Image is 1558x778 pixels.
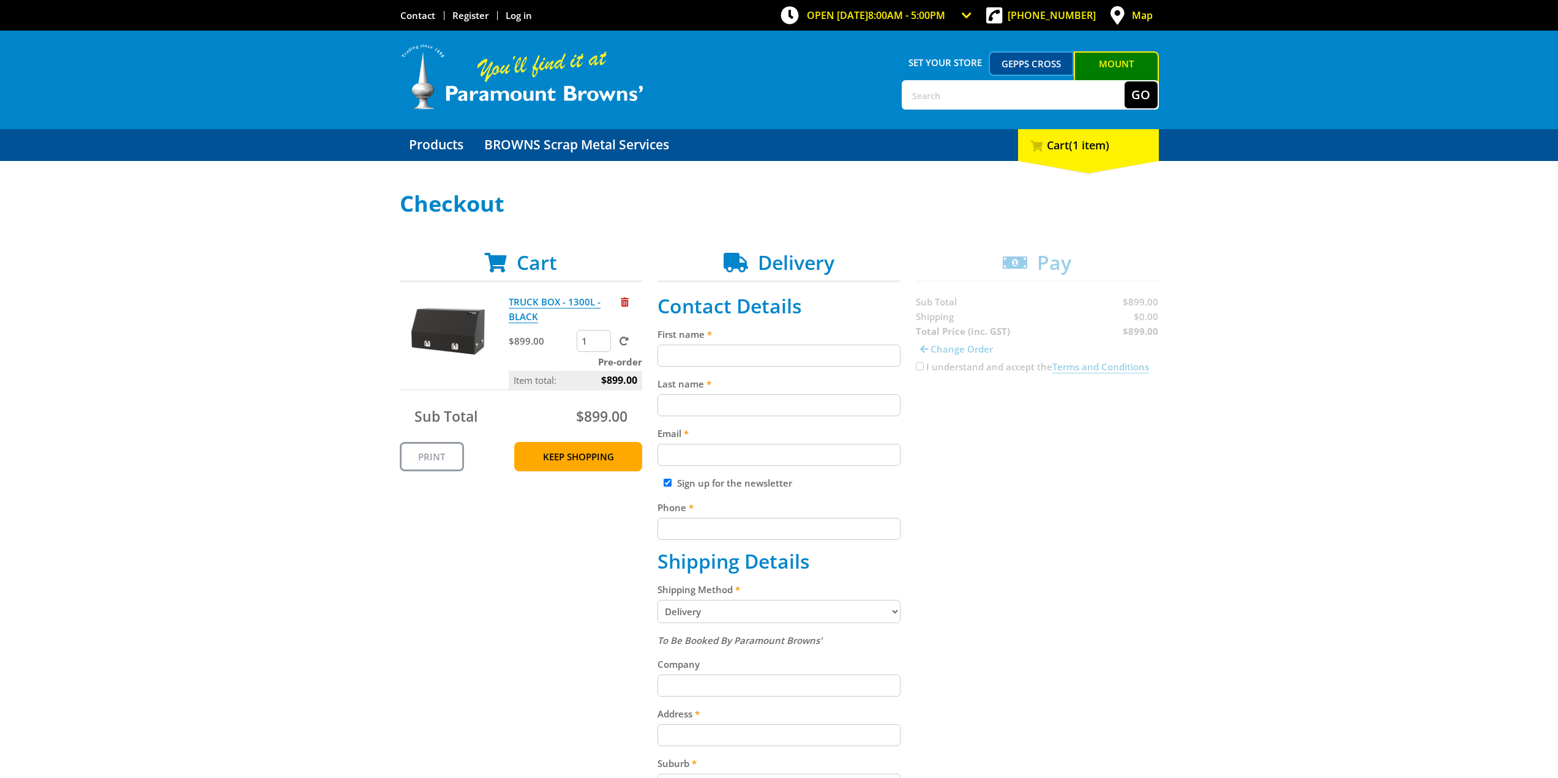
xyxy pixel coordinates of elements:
label: Sign up for the newsletter [677,477,792,489]
input: Please enter your last name. [657,394,901,416]
label: Shipping Method [657,582,901,597]
a: Go to the Products page [400,129,473,161]
input: Please enter your telephone number. [657,518,901,540]
a: Remove from cart [621,296,629,308]
h1: Checkout [400,192,1159,216]
input: Please enter your first name. [657,345,901,367]
em: To Be Booked By Paramount Browns' [657,634,822,646]
p: Item total: [509,371,642,389]
label: First name [657,327,901,342]
span: Set your store [902,51,989,73]
span: Sub Total [414,406,478,426]
span: $899.00 [601,371,637,389]
img: Paramount Browns' [400,43,645,111]
a: Go to the Contact page [400,9,435,21]
label: Email [657,426,901,441]
h2: Contact Details [657,294,901,318]
a: Go to the registration page [452,9,489,21]
a: Mount [PERSON_NAME] [1074,51,1159,98]
label: Company [657,657,901,671]
label: Address [657,706,901,721]
span: $899.00 [576,406,627,426]
a: Gepps Cross [989,51,1074,76]
span: (1 item) [1069,138,1109,152]
a: Log in [506,9,532,21]
p: Pre-order [509,354,642,369]
input: Please enter your email address. [657,444,901,466]
label: Last name [657,376,901,391]
input: Search [903,81,1125,108]
label: Suburb [657,756,901,771]
span: OPEN [DATE] [807,9,945,22]
span: 8:00am - 5:00pm [868,9,945,22]
div: Cart [1018,129,1159,161]
span: Delivery [758,249,834,275]
span: Cart [517,249,557,275]
h2: Shipping Details [657,550,901,573]
button: Go [1125,81,1158,108]
label: Phone [657,500,901,515]
a: TRUCK BOX - 1300L - BLACK [509,296,601,323]
img: TRUCK BOX - 1300L - BLACK [411,294,485,368]
a: Print [400,442,464,471]
input: Please enter your address. [657,724,901,746]
select: Please select a shipping method. [657,600,901,623]
a: Keep Shopping [514,442,642,471]
a: Go to the BROWNS Scrap Metal Services page [475,129,678,161]
p: $899.00 [509,334,574,348]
